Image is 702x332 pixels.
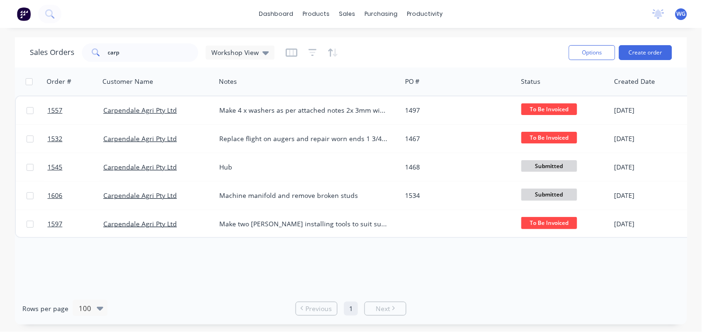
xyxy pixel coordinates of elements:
input: Search... [108,43,199,62]
a: Carpendale Agri Pty Ltd [103,163,177,171]
div: Make two [PERSON_NAME] installing tools to suit supplied bushes [219,219,389,229]
div: purchasing [360,7,403,21]
div: Notes [219,77,237,86]
span: To Be Invoiced [521,132,577,143]
span: 1532 [47,134,62,143]
span: 1545 [47,163,62,172]
a: 1557 [47,96,103,124]
a: Carpendale Agri Pty Ltd [103,106,177,115]
a: Page 1 is your current page [344,302,358,316]
a: 1606 [47,182,103,210]
div: PO # [405,77,420,86]
div: 1534 [405,191,508,200]
button: Create order [619,45,672,60]
a: Carpendale Agri Pty Ltd [103,134,177,143]
span: Submitted [521,189,577,200]
ul: Pagination [292,302,410,316]
div: Replace flight on augers and repair worn ends 1 3/4" Splined [PERSON_NAME] [219,134,389,143]
div: productivity [403,7,448,21]
span: 1597 [47,219,62,229]
span: Rows per page [22,304,68,313]
div: products [298,7,335,21]
div: Customer Name [102,77,153,86]
div: [DATE] [614,191,683,200]
span: Previous [306,304,332,313]
a: Carpendale Agri Pty Ltd [103,191,177,200]
div: sales [335,7,360,21]
div: [DATE] [614,134,683,143]
div: [DATE] [614,163,683,172]
img: Factory [17,7,31,21]
a: Carpendale Agri Pty Ltd [103,219,177,228]
span: WG [677,10,686,18]
h1: Sales Orders [30,48,74,57]
div: Machine manifold and remove broken studs [219,191,389,200]
a: 1597 [47,210,103,238]
span: 1557 [47,106,62,115]
span: Next [376,304,390,313]
a: dashboard [255,7,298,21]
div: Order # [47,77,71,86]
span: Workshop View [211,47,259,57]
span: To Be Invoiced [521,103,577,115]
div: [DATE] [614,219,683,229]
div: Hub [219,163,389,172]
div: 1467 [405,134,508,143]
div: 1497 [405,106,508,115]
span: 1606 [47,191,62,200]
div: Status [521,77,541,86]
span: Submitted [521,160,577,172]
a: 1545 [47,153,103,181]
a: 1532 [47,125,103,153]
div: 1468 [405,163,508,172]
span: To Be Invoiced [521,217,577,229]
div: [DATE] [614,106,683,115]
a: Next page [365,304,406,313]
a: Previous page [296,304,337,313]
div: Make 4 x washers as per attached notes 2x 3mm wide 44mm ID 100mm OD 2x 31mm wide 44mm ID 100mm OD [219,106,389,115]
div: Created Date [614,77,655,86]
button: Options [569,45,615,60]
